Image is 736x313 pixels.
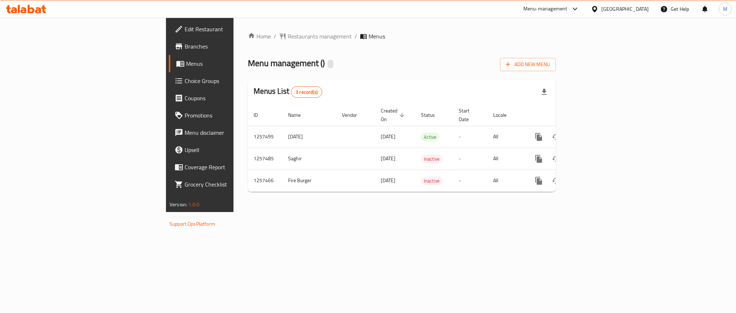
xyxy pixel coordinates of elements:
[170,219,215,229] a: Support.OpsPlatform
[342,111,366,119] span: Vendor
[169,72,289,89] a: Choice Groups
[381,106,407,124] span: Created On
[601,5,649,13] div: [GEOGRAPHIC_DATA]
[421,155,443,163] span: Inactive
[185,77,283,85] span: Choice Groups
[185,25,283,33] span: Edit Restaurant
[169,20,289,38] a: Edit Restaurant
[506,60,550,69] span: Add New Menu
[185,94,283,102] span: Coupons
[185,111,283,120] span: Promotions
[493,111,516,119] span: Locale
[288,111,310,119] span: Name
[248,104,605,192] table: enhanced table
[186,59,283,68] span: Menus
[524,104,605,126] th: Actions
[369,32,385,41] span: Menus
[169,141,289,158] a: Upsell
[453,170,487,192] td: -
[421,176,443,185] div: Inactive
[169,124,289,141] a: Menu disclaimer
[547,128,565,146] button: Change Status
[169,176,289,193] a: Grocery Checklist
[421,133,439,141] span: Active
[459,106,479,124] span: Start Date
[282,170,336,192] td: Fire Burger
[381,176,395,185] span: [DATE]
[185,163,283,171] span: Coverage Report
[185,180,283,189] span: Grocery Checklist
[185,146,283,154] span: Upsell
[453,126,487,148] td: -
[170,200,187,209] span: Version:
[254,86,322,98] h2: Menus List
[381,154,395,163] span: [DATE]
[282,148,336,170] td: Saghir
[170,212,203,221] span: Get support on:
[530,172,547,189] button: more
[188,200,199,209] span: 1.0.0
[279,32,352,41] a: Restaurants management
[355,32,357,41] li: /
[530,150,547,167] button: more
[291,86,322,98] div: Total records count
[185,42,283,51] span: Branches
[487,148,524,170] td: All
[487,170,524,192] td: All
[547,150,565,167] button: Change Status
[453,148,487,170] td: -
[169,89,289,107] a: Coupons
[421,111,444,119] span: Status
[530,128,547,146] button: more
[523,5,568,13] div: Menu-management
[282,126,336,148] td: [DATE]
[723,5,727,13] span: M
[421,177,443,185] span: Inactive
[381,132,395,141] span: [DATE]
[248,32,556,41] nav: breadcrumb
[291,89,322,96] span: 3 record(s)
[536,83,553,101] div: Export file
[169,55,289,72] a: Menus
[185,128,283,137] span: Menu disclaimer
[169,107,289,124] a: Promotions
[487,126,524,148] td: All
[248,55,325,71] span: Menu management ( )
[169,158,289,176] a: Coverage Report
[254,111,267,119] span: ID
[547,172,565,189] button: Change Status
[500,58,556,71] button: Add New Menu
[169,38,289,55] a: Branches
[288,32,352,41] span: Restaurants management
